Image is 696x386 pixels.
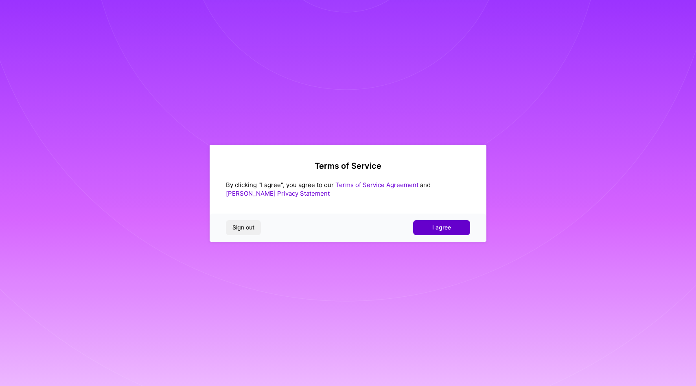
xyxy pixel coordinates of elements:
[226,190,330,197] a: [PERSON_NAME] Privacy Statement
[232,223,254,232] span: Sign out
[226,181,470,198] div: By clicking "I agree", you agree to our and
[432,223,451,232] span: I agree
[226,161,470,171] h2: Terms of Service
[335,181,418,189] a: Terms of Service Agreement
[226,220,261,235] button: Sign out
[413,220,470,235] button: I agree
